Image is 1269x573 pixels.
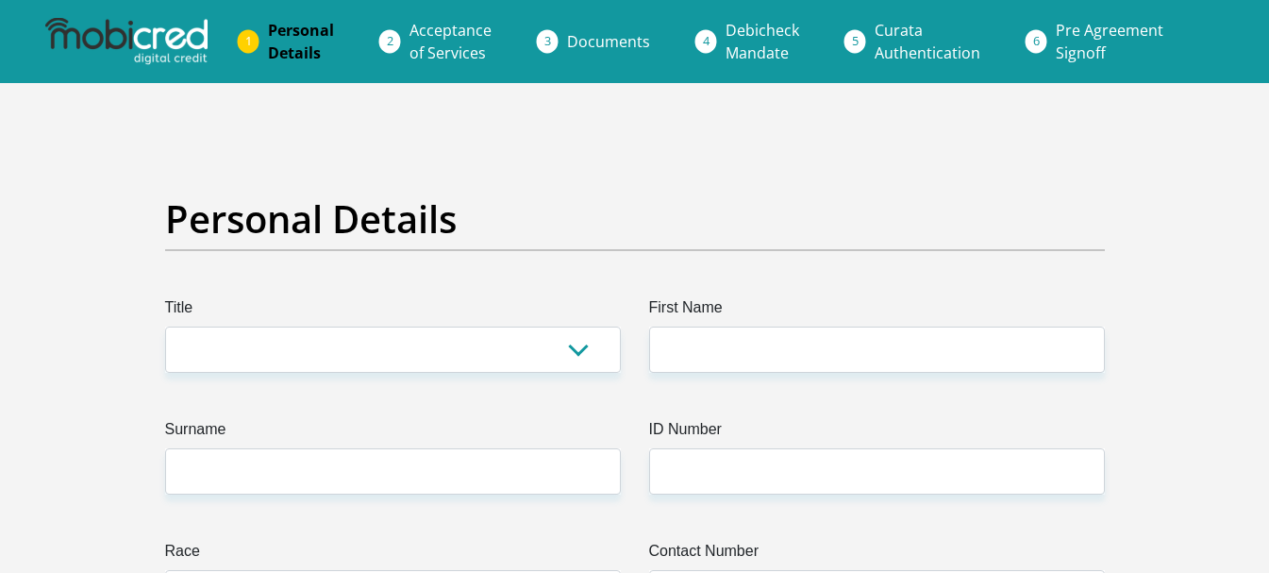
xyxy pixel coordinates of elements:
input: First Name [649,327,1105,373]
img: mobicred logo [45,18,208,65]
a: PersonalDetails [253,11,349,72]
input: ID Number [649,448,1105,495]
label: ID Number [649,418,1105,448]
label: Surname [165,418,621,448]
a: Pre AgreementSignoff [1041,11,1178,72]
label: First Name [649,296,1105,327]
a: DebicheckMandate [710,11,814,72]
span: Curata Authentication [875,20,980,63]
label: Race [165,540,621,570]
a: Acceptanceof Services [394,11,507,72]
span: Debicheck Mandate [726,20,799,63]
input: Surname [165,448,621,495]
span: Acceptance of Services [409,20,492,63]
h2: Personal Details [165,196,1105,242]
label: Title [165,296,621,327]
span: Pre Agreement Signoff [1056,20,1163,63]
span: Personal Details [268,20,334,63]
label: Contact Number [649,540,1105,570]
a: Documents [552,23,665,60]
a: CurataAuthentication [860,11,995,72]
span: Documents [567,31,650,52]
